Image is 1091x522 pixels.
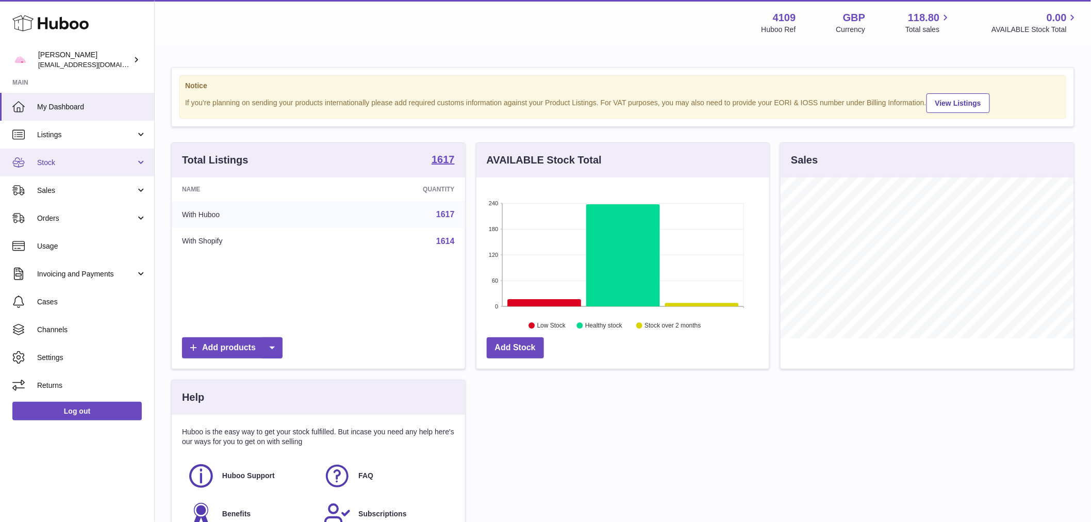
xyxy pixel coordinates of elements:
[222,471,275,481] span: Huboo Support
[762,25,796,35] div: Huboo Ref
[37,186,136,195] span: Sales
[495,303,498,309] text: 0
[37,269,136,279] span: Invoicing and Payments
[927,93,990,113] a: View Listings
[773,11,796,25] strong: 4109
[38,60,152,69] span: [EMAIL_ADDRESS][DOMAIN_NAME]
[436,237,455,246] a: 1614
[585,322,623,330] text: Healthy stock
[182,427,455,447] p: Huboo is the easy way to get your stock fulfilled. But incase you need any help here's our ways f...
[182,153,249,167] h3: Total Listings
[37,353,146,363] span: Settings
[432,154,455,165] strong: 1617
[12,52,28,68] img: internalAdmin-4109@internal.huboo.com
[12,402,142,420] a: Log out
[187,462,313,490] a: Huboo Support
[222,509,251,519] span: Benefits
[1047,11,1067,25] span: 0.00
[487,337,544,358] a: Add Stock
[37,130,136,140] span: Listings
[489,252,498,258] text: 120
[172,228,330,255] td: With Shopify
[37,102,146,112] span: My Dashboard
[843,11,865,25] strong: GBP
[37,381,146,390] span: Returns
[37,297,146,307] span: Cases
[172,177,330,201] th: Name
[38,50,131,70] div: [PERSON_NAME]
[37,214,136,223] span: Orders
[185,81,1061,91] strong: Notice
[644,322,701,330] text: Stock over 2 months
[37,241,146,251] span: Usage
[330,177,465,201] th: Quantity
[185,92,1061,113] div: If you're planning on sending your products internationally please add required customs informati...
[436,210,455,219] a: 1617
[323,462,449,490] a: FAQ
[487,153,602,167] h3: AVAILABLE Stock Total
[358,509,406,519] span: Subscriptions
[991,11,1079,35] a: 0.00 AVAILABLE Stock Total
[537,322,566,330] text: Low Stock
[905,25,951,35] span: Total sales
[432,154,455,167] a: 1617
[172,201,330,228] td: With Huboo
[791,153,818,167] h3: Sales
[37,158,136,168] span: Stock
[37,325,146,335] span: Channels
[492,278,498,284] text: 60
[908,11,939,25] span: 118.80
[489,200,498,206] text: 240
[182,337,283,358] a: Add products
[182,390,204,404] h3: Help
[358,471,373,481] span: FAQ
[905,11,951,35] a: 118.80 Total sales
[991,25,1079,35] span: AVAILABLE Stock Total
[489,226,498,232] text: 180
[836,25,866,35] div: Currency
